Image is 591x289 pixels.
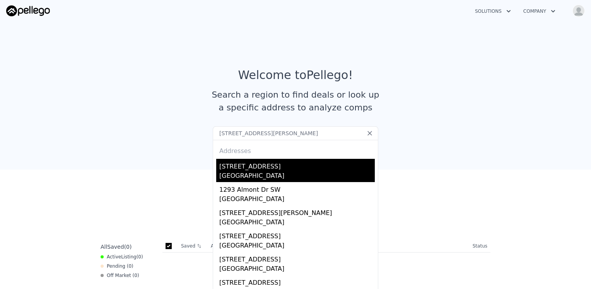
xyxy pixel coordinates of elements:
div: Pending ( 0 ) [101,263,133,269]
th: Address [208,240,470,253]
th: Saved [178,240,208,252]
span: Listing [121,254,137,260]
input: Search an address or region... [213,126,378,140]
div: Off Market ( 0 ) [101,272,139,279]
span: Saved [107,244,124,250]
th: Status [470,240,490,253]
div: Saved Properties [97,194,494,208]
span: Active ( 0 ) [107,254,143,260]
div: Search a region to find deals or look up a specific address to analyze comps [209,88,382,114]
div: Addresses [216,140,375,159]
div: 1293 Almont Dr SW [219,182,375,194]
img: Pellego [6,5,50,16]
div: [STREET_ADDRESS][PERSON_NAME] [219,205,375,218]
div: [GEOGRAPHIC_DATA] [219,194,375,205]
div: Save properties to see them here [97,215,494,227]
div: Welcome to Pellego ! [238,68,353,82]
div: [GEOGRAPHIC_DATA] [219,171,375,182]
div: [STREET_ADDRESS] [219,252,375,264]
div: All ( 0 ) [101,243,132,251]
div: [STREET_ADDRESS] [219,229,375,241]
button: Company [517,4,562,18]
div: [GEOGRAPHIC_DATA] [219,218,375,229]
div: [STREET_ADDRESS] [219,275,375,287]
div: [GEOGRAPHIC_DATA] [219,241,375,252]
div: [STREET_ADDRESS] [219,159,375,171]
div: [GEOGRAPHIC_DATA] [219,264,375,275]
button: Solutions [469,4,517,18]
img: avatar [572,5,585,17]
